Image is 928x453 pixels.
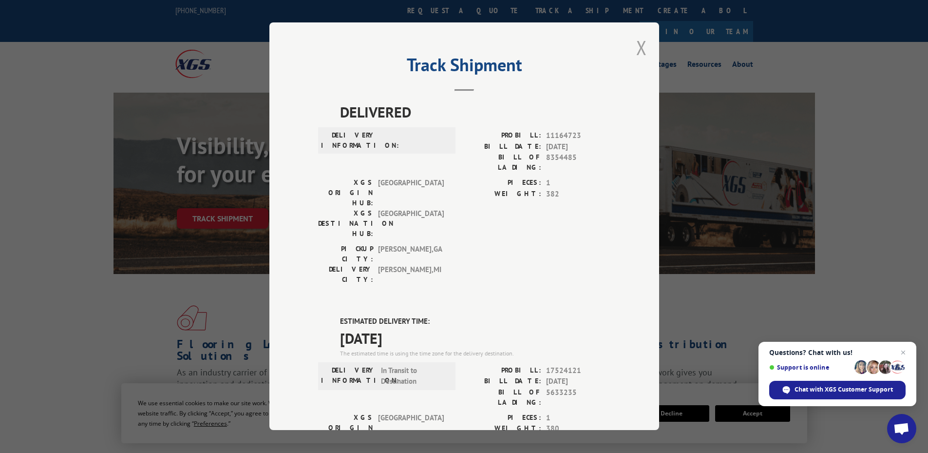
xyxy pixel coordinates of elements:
span: 17524121 [546,365,610,376]
label: BILL OF LADING: [464,153,541,173]
label: WEIGHT: [464,189,541,200]
span: Close chat [897,347,909,358]
span: 1 [546,178,610,189]
span: [GEOGRAPHIC_DATA] [378,178,444,209]
label: PICKUP CITY: [318,244,373,265]
label: XGS ORIGIN HUB: [318,178,373,209]
span: 382 [546,189,610,200]
span: [PERSON_NAME] , GA [378,244,444,265]
label: BILL DATE: [464,141,541,153]
span: [DATE] [546,376,610,388]
label: PIECES: [464,178,541,189]
label: ESTIMATED DELIVERY TIME: [340,316,610,328]
label: DELIVERY INFORMATION: [321,365,376,387]
label: XGS DESTINATION HUB: [318,209,373,239]
span: [DATE] [546,141,610,153]
span: Chat with XGS Customer Support [795,385,893,394]
label: BILL OF LADING: [464,387,541,408]
span: DELIVERED [340,101,610,123]
span: [GEOGRAPHIC_DATA] [378,413,444,443]
button: Close modal [636,35,647,60]
div: Chat with XGS Customer Support [769,381,906,399]
label: PROBILL: [464,365,541,376]
span: [DATE] [340,327,610,349]
label: PIECES: [464,413,541,424]
span: [PERSON_NAME] , MI [378,265,444,285]
span: 380 [546,424,610,435]
label: WEIGHT: [464,424,541,435]
span: 5633235 [546,387,610,408]
span: 1 [546,413,610,424]
div: The estimated time is using the time zone for the delivery destination. [340,349,610,358]
h2: Track Shipment [318,58,610,77]
span: Support is online [769,364,851,371]
span: Questions? Chat with us! [769,349,906,356]
div: Open chat [887,414,916,443]
span: In Transit to Destination [381,365,447,387]
label: BILL DATE: [464,376,541,388]
label: XGS ORIGIN HUB: [318,413,373,443]
span: 11164723 [546,131,610,142]
label: DELIVERY CITY: [318,265,373,285]
span: 8354485 [546,153,610,173]
span: [GEOGRAPHIC_DATA] [378,209,444,239]
label: DELIVERY INFORMATION: [321,131,376,151]
label: PROBILL: [464,131,541,142]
